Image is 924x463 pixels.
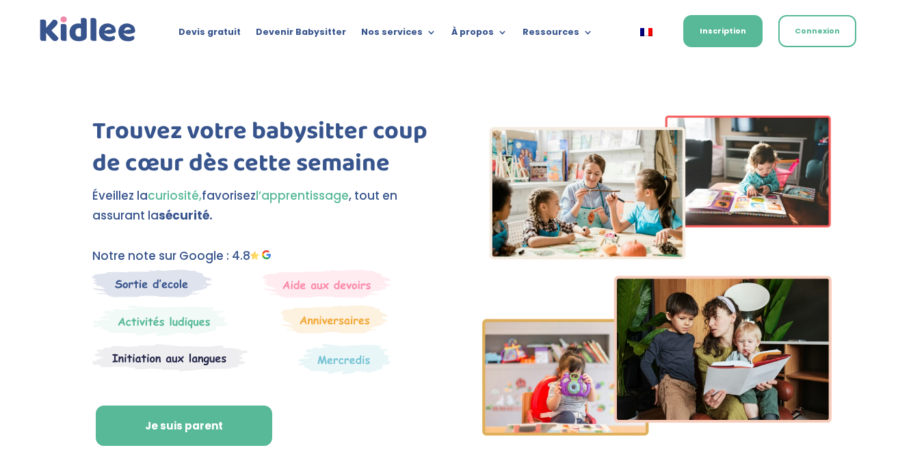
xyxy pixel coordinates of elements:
img: Sortie decole [92,269,212,297]
span: l’apprentissage [256,187,349,204]
strong: sécurité. [159,207,213,224]
p: Notre note sur Google : 4.8 [92,246,442,266]
img: Thematique [298,343,391,375]
picture: Imgs-2 [482,423,832,440]
img: Anniversaire [281,305,388,334]
img: Atelier thematique [92,343,248,372]
h1: Trouvez votre babysitter coup de cœur dès cette semaine [92,116,442,187]
a: Je suis parent [96,406,272,447]
img: Mercredi [92,305,228,336]
p: Éveillez la favorisez , tout en assurant la [92,186,442,226]
span: curiosité, [148,187,202,204]
img: weekends [263,269,391,298]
